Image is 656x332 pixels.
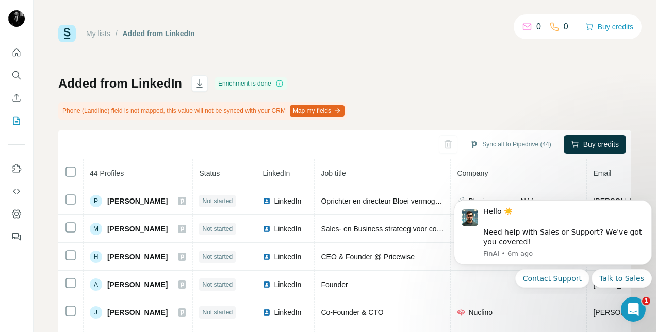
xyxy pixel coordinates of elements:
[116,28,118,39] li: /
[58,102,347,120] div: Phone (Landline) field is not mapped, this value will not be synced with your CRM
[202,308,233,317] span: Not started
[468,307,493,318] span: Nuclino
[8,227,25,246] button: Feedback
[58,25,76,42] img: Surfe Logo
[585,20,633,34] button: Buy credits
[202,224,233,234] span: Not started
[107,252,168,262] span: [PERSON_NAME]
[450,192,656,294] iframe: Intercom notifications message
[536,21,541,33] p: 0
[202,196,233,206] span: Not started
[274,252,301,262] span: LinkedIn
[8,43,25,62] button: Quick start
[8,159,25,178] button: Use Surfe on LinkedIn
[321,225,603,233] span: Sales- en Business strateeg voor coaches en online dienstverleners | [PERSON_NAME]
[90,223,102,235] div: M
[215,77,287,90] div: Enrichment is done
[321,253,415,261] span: CEO & Founder @ Pricewise
[564,21,568,33] p: 0
[274,224,301,234] span: LinkedIn
[321,280,348,289] span: Founder
[290,105,345,117] button: Map my fields
[58,75,182,92] h1: Added from LinkedIn
[123,28,195,39] div: Added from LinkedIn
[107,196,168,206] span: [PERSON_NAME]
[107,279,168,290] span: [PERSON_NAME]
[463,137,558,152] button: Sync all to Pipedrive (44)
[263,253,271,261] img: LinkedIn logo
[8,89,25,107] button: Enrich CSV
[642,297,650,305] span: 1
[107,224,168,234] span: [PERSON_NAME]
[457,169,488,177] span: Company
[90,195,102,207] div: P
[621,297,646,322] iframe: Intercom live chat
[263,197,271,205] img: LinkedIn logo
[199,169,220,177] span: Status
[8,182,25,201] button: Use Surfe API
[263,169,290,177] span: LinkedIn
[90,278,102,291] div: A
[583,139,619,150] span: Buy credits
[90,306,102,319] div: J
[8,205,25,223] button: Dashboard
[8,111,25,130] button: My lists
[202,252,233,261] span: Not started
[593,169,611,177] span: Email
[263,280,271,289] img: LinkedIn logo
[263,225,271,233] img: LinkedIn logo
[457,308,465,317] img: company-logo
[274,279,301,290] span: LinkedIn
[90,251,102,263] div: H
[202,280,233,289] span: Not started
[86,29,110,38] a: My lists
[263,308,271,317] img: LinkedIn logo
[274,307,301,318] span: LinkedIn
[564,135,626,154] button: Buy credits
[321,308,383,317] span: Co-Founder & CTO
[90,169,124,177] span: 44 Profiles
[321,169,346,177] span: Job title
[321,197,458,205] span: Oprichter en directeur Bloei vermogen N.V.
[8,66,25,85] button: Search
[107,307,168,318] span: [PERSON_NAME]
[8,10,25,27] img: Avatar
[274,196,301,206] span: LinkedIn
